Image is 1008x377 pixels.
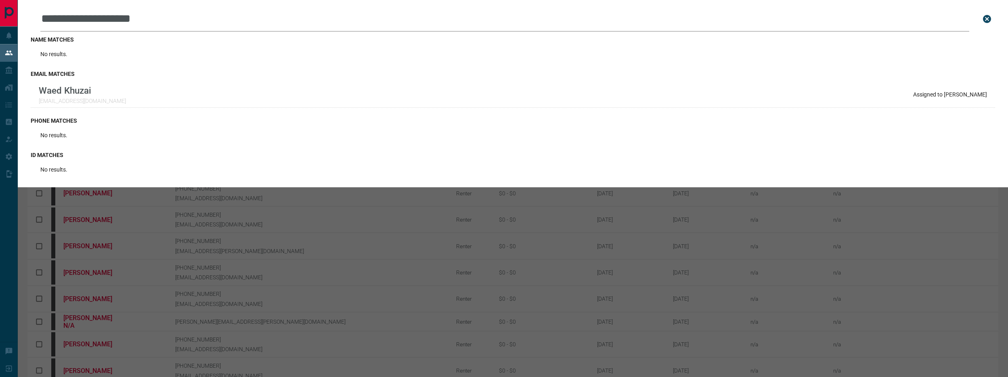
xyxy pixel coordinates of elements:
[39,85,126,96] p: Waed Khuzai
[40,132,67,138] p: No results.
[40,51,67,57] p: No results.
[979,11,995,27] button: close search bar
[39,98,126,104] p: [EMAIL_ADDRESS][DOMAIN_NAME]
[40,166,67,173] p: No results.
[31,71,995,77] h3: email matches
[31,36,995,43] h3: name matches
[913,91,987,98] p: Assigned to [PERSON_NAME]
[31,117,995,124] h3: phone matches
[31,152,995,158] h3: id matches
